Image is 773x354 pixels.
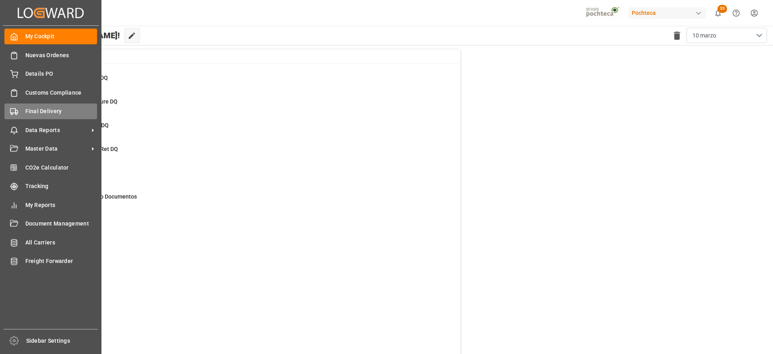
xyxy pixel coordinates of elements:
button: Help Center [727,4,745,22]
a: Tracking [4,178,97,194]
a: My Cockpit [4,29,97,44]
span: Freight Forwarder [25,257,97,265]
a: 900Con DemorasFinal Delivery [41,216,450,233]
a: Document Management [4,216,97,232]
button: open menu [686,28,767,43]
a: Customs Compliance [4,85,97,100]
a: 45New Creations DQDetails PO [41,74,450,91]
span: Nuevas Ordenes [25,51,97,60]
span: Tracking [25,182,97,190]
a: My Reports [4,197,97,213]
a: Final Delivery [4,104,97,119]
span: Hello [PERSON_NAME]! [33,28,120,43]
div: Pochteca [628,7,706,19]
span: Customs Compliance [25,89,97,97]
span: Details PO [25,70,97,78]
a: Details PO [4,66,97,82]
a: 314Pendiente Envio DocumentosDetails PO [41,193,450,209]
button: show 33 new notifications [709,4,727,22]
span: All Carriers [25,238,97,247]
span: Sidebar Settings [26,337,98,345]
a: 14Missing Arrival DQDetails PO [41,121,450,138]
img: pochtecaImg.jpg_1689854062.jpg [583,6,623,20]
span: My Cockpit [25,32,97,41]
span: Master Data [25,145,89,153]
a: Freight Forwarder [4,253,97,269]
span: My Reports [25,201,97,209]
a: 60In ProgressDetails PO [41,169,450,186]
span: 33 [717,5,727,13]
span: 10 marzo [692,31,716,40]
span: CO2e Calculator [25,164,97,172]
a: CO2e Calculator [4,159,97,175]
span: Data Reports [25,126,89,135]
a: 11Missing Empty Ret DQDetails PO [41,145,450,162]
span: Document Management [25,219,97,228]
span: Final Delivery [25,107,97,116]
button: Pochteca [628,5,709,21]
a: All Carriers [4,234,97,250]
a: 3Missing Departure DQDetails PO [41,97,450,114]
a: Nuevas Ordenes [4,47,97,63]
